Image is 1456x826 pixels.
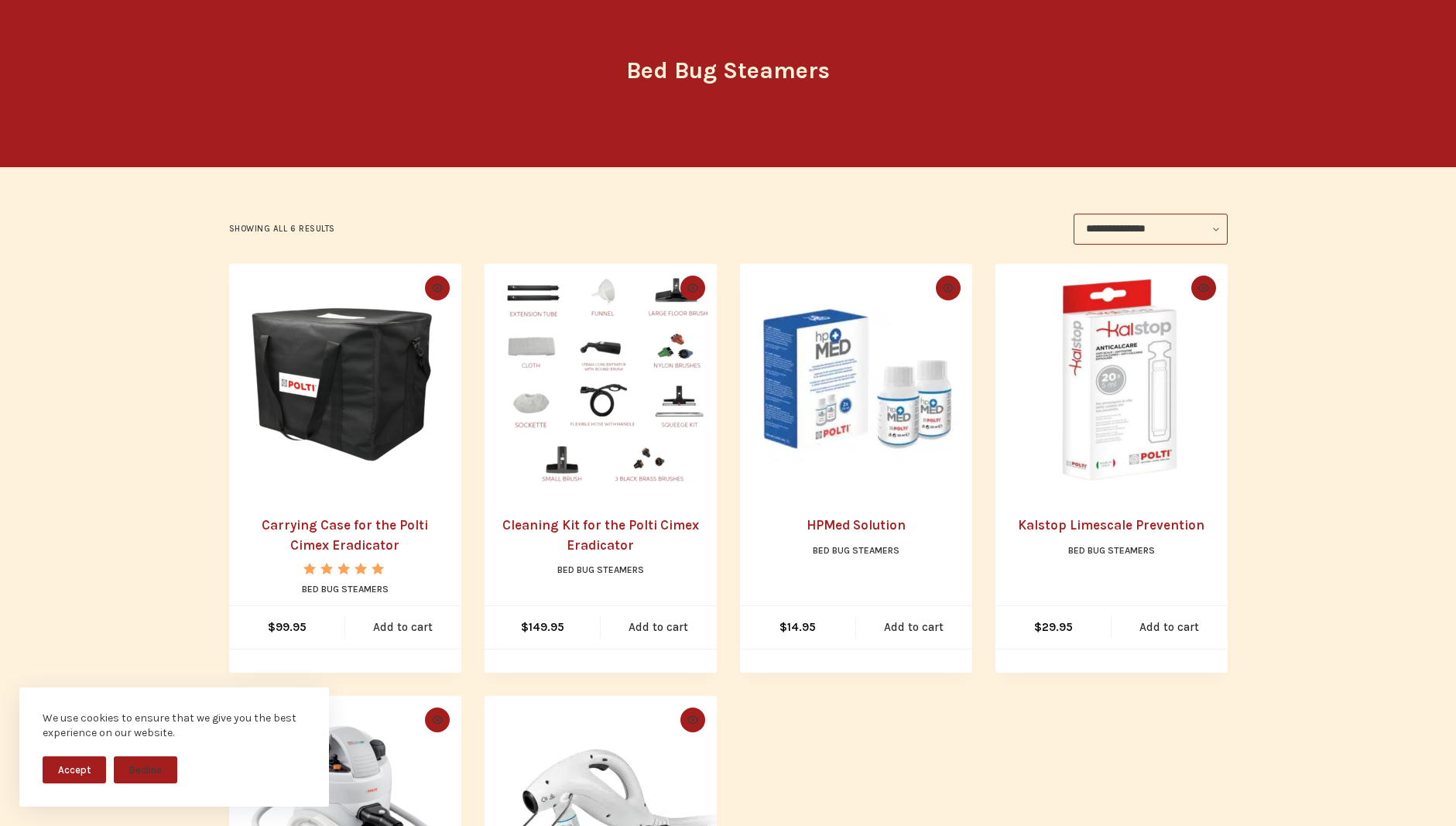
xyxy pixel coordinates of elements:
a: Bed Bug Steamers [557,564,644,575]
a: Cleaning Kit for the Polti Cimex Eradicator [485,264,717,496]
a: Bed Bug Steamers [813,545,899,556]
bdi: 14.95 [779,620,816,634]
a: HPMed Solution [807,517,906,533]
div: Rated 5.00 out of 5 [303,563,386,574]
bdi: 99.95 [268,620,307,634]
button: Quick view toggle [425,276,450,300]
span: $ [268,620,276,634]
a: Add to cart: “Kalstop Limescale Prevention” [1112,606,1228,649]
button: Open LiveChat chat widget [12,6,59,53]
button: Accept [43,756,106,783]
div: We use cookies to ensure that we give you the best experience on our website. [43,711,306,741]
a: Add to cart: “HPMed Solution” [856,606,972,649]
a: Carrying Case for the Polti Cimex Eradicator [229,264,461,496]
a: Kalstop Limescale Prevention [995,264,1228,496]
button: Decline [114,756,177,783]
bdi: 149.95 [521,620,564,634]
a: HPMed Solution [740,264,972,496]
a: Add to cart: “Cleaning Kit for the Polti Cimex Eradicator” [601,606,717,649]
button: Quick view toggle [680,708,705,732]
span: $ [1034,620,1042,634]
a: Bed Bug Steamers [302,584,389,595]
select: Shop order [1074,214,1228,245]
a: Add to cart: “Carrying Case for the Polti Cimex Eradicator” [345,606,461,649]
button: Quick view toggle [425,708,450,732]
span: $ [521,620,529,634]
a: Cleaning Kit for the Polti Cimex Eradicator [502,517,699,553]
h1: Bed Bug Steamers [438,53,1019,88]
p: Showing all 6 results [229,222,336,236]
button: Quick view toggle [1191,276,1216,300]
button: Quick view toggle [936,276,961,300]
bdi: 29.95 [1034,620,1073,634]
span: Rated out of 5 [303,563,386,610]
a: Bed Bug Steamers [1068,545,1155,556]
button: Quick view toggle [680,276,705,300]
a: Carrying Case for the Polti Cimex Eradicator [262,517,428,553]
span: $ [779,620,787,634]
a: Kalstop Limescale Prevention [1018,517,1204,533]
